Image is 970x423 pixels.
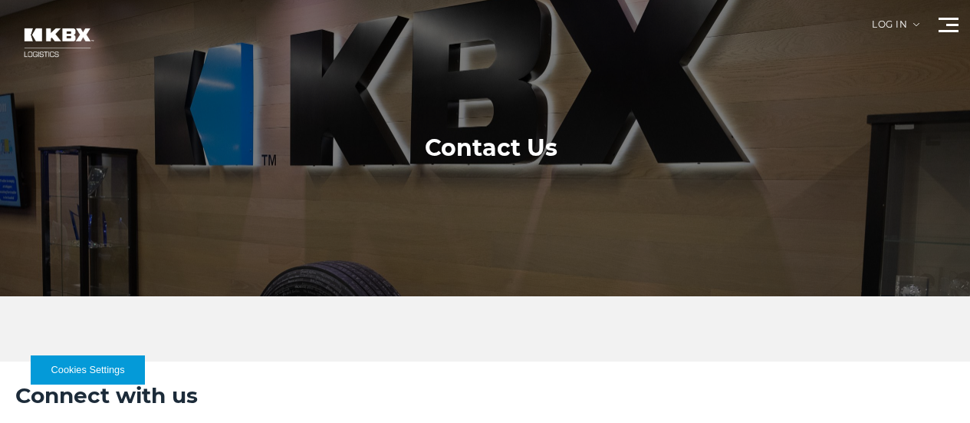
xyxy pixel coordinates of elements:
[31,355,145,385] button: Cookies Settings
[12,15,104,70] img: kbx logo
[872,20,919,41] div: Log in
[15,381,955,410] h2: Connect with us
[425,133,557,164] h1: Contact Us
[913,23,919,26] img: arrow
